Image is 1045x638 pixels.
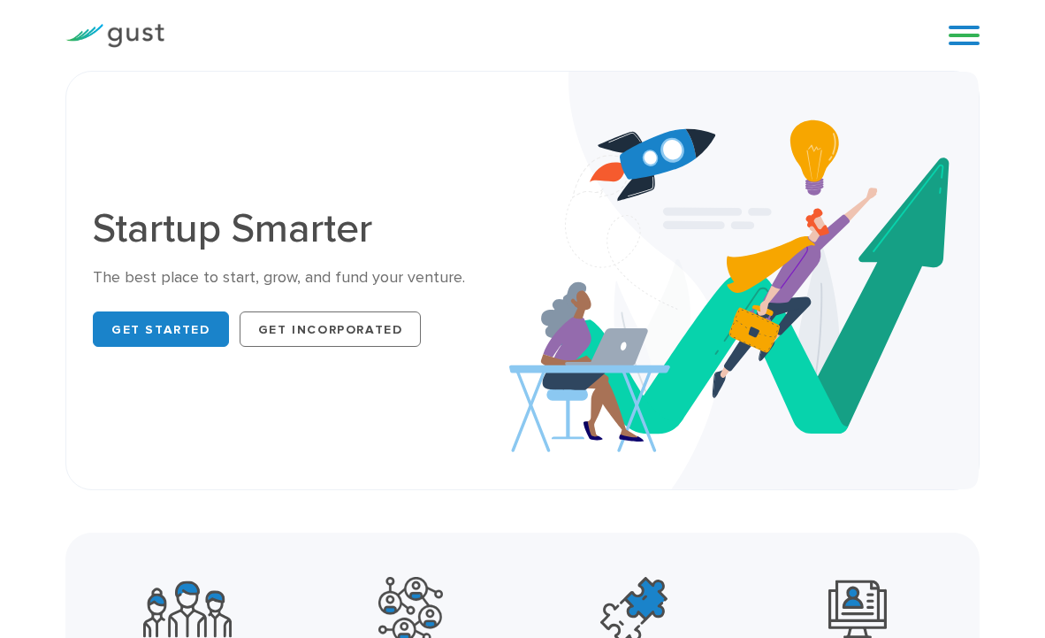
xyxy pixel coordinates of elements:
a: Get Incorporated [240,311,422,347]
img: Gust Logo [65,24,164,48]
a: Get Started [93,311,229,347]
h1: Startup Smarter [93,209,509,250]
div: The best place to start, grow, and fund your venture. [93,267,509,288]
img: Startup Smarter Hero [509,72,979,489]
